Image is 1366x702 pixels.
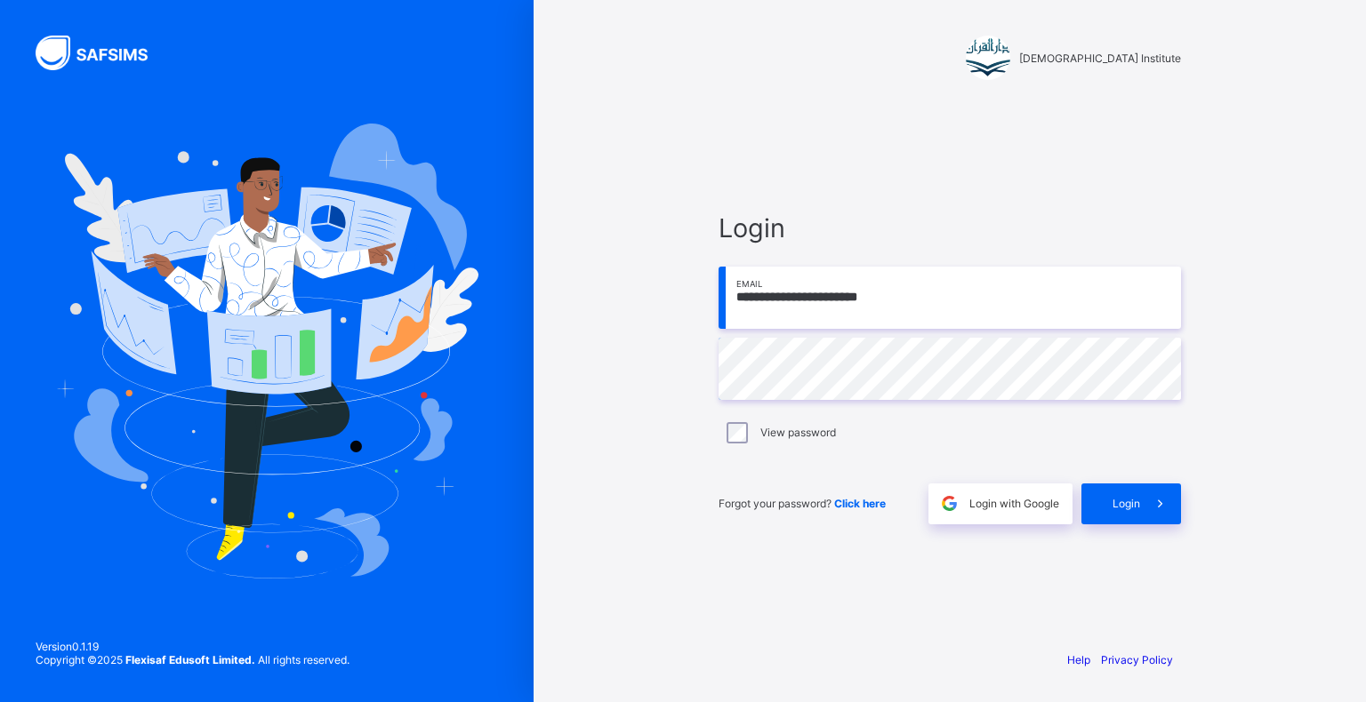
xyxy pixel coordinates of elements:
a: Help [1067,653,1090,666]
span: Login [719,212,1181,243]
span: Login with Google [969,497,1059,510]
a: Click here [834,497,886,510]
a: Privacy Policy [1101,653,1173,666]
label: View password [760,426,836,439]
span: Forgot your password? [719,497,886,510]
img: SAFSIMS Logo [36,36,169,70]
img: google.396cfc9801f0270233282035f929180a.svg [939,493,960,514]
span: Version 0.1.19 [36,640,350,653]
span: [DEMOGRAPHIC_DATA] Institute [1019,52,1181,65]
img: Hero Image [55,124,478,578]
span: Login [1113,497,1140,510]
span: Copyright © 2025 All rights reserved. [36,653,350,666]
strong: Flexisaf Edusoft Limited. [125,653,255,666]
